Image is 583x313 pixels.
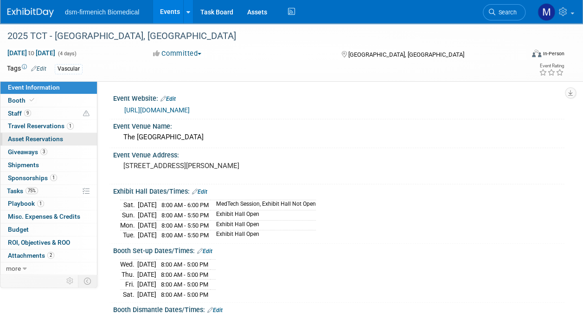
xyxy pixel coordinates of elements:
span: Playbook [8,200,44,207]
a: [URL][DOMAIN_NAME] [124,106,190,114]
span: 8:00 AM - 5:00 PM [161,291,208,298]
td: Sun. [120,210,138,221]
span: 8:00 AM - 5:50 PM [161,232,209,239]
span: (4 days) [57,51,77,57]
td: [DATE] [137,260,156,270]
img: ExhibitDay [7,8,54,17]
button: Committed [150,49,205,59]
div: Event Website: [113,91,564,104]
a: Event Information [0,81,97,94]
td: Tue. [120,230,138,240]
td: Exhibit Hall Open [211,210,316,221]
td: Tags [7,64,46,74]
td: [DATE] [137,289,156,299]
a: Budget [0,223,97,236]
i: Booth reservation complete [30,98,34,103]
span: 2 [47,252,54,259]
span: more [6,265,21,272]
img: Melanie Davison [538,3,555,21]
td: Exhibit Hall Open [211,220,316,230]
span: Tasks [7,187,38,195]
a: Tasks75% [0,185,97,197]
div: Booth Set-up Dates/Times: [113,244,564,256]
div: 2025 TCT - [GEOGRAPHIC_DATA], [GEOGRAPHIC_DATA] [4,28,517,45]
div: Vascular [55,64,83,74]
div: In-Person [543,50,564,57]
a: more [0,262,97,275]
span: Potential Scheduling Conflict -- at least one attendee is tagged in another overlapping event. [83,110,90,118]
span: Shipments [8,161,39,169]
td: Exhibit Hall Open [211,230,316,240]
span: Asset Reservations [8,135,63,143]
a: Misc. Expenses & Credits [0,210,97,223]
span: 1 [67,123,74,130]
span: 8:00 AM - 5:50 PM [161,212,209,219]
td: Fri. [120,280,137,290]
a: Edit [192,189,207,195]
td: Sat. [120,289,137,299]
a: Attachments2 [0,249,97,262]
span: 9 [24,110,31,117]
a: Search [483,4,525,20]
span: Budget [8,226,29,233]
span: 1 [37,200,44,207]
td: Toggle Event Tabs [78,275,97,287]
span: Search [495,9,517,16]
span: Giveaways [8,148,47,156]
a: ROI, Objectives & ROO [0,236,97,249]
td: [DATE] [138,230,157,240]
span: 8:00 AM - 5:00 PM [161,281,208,288]
div: Event Venue Address: [113,148,564,160]
div: Event Format [483,48,564,62]
td: Sat. [120,200,138,210]
div: The [GEOGRAPHIC_DATA] [120,130,557,144]
span: [DATE] [DATE] [7,49,56,57]
td: Personalize Event Tab Strip [62,275,78,287]
span: ROI, Objectives & ROO [8,239,70,246]
td: Mon. [120,220,138,230]
a: Playbook1 [0,197,97,210]
td: Thu. [120,269,137,280]
a: Shipments [0,159,97,171]
span: Misc. Expenses & Credits [8,213,80,220]
span: Attachments [8,252,54,259]
span: to [27,49,36,57]
span: Sponsorships [8,174,57,182]
td: [DATE] [138,200,157,210]
span: 1 [50,174,57,181]
span: 75% [26,187,38,194]
span: 8:00 AM - 5:00 PM [161,271,208,278]
img: Format-Inperson.png [532,50,541,57]
td: [DATE] [137,280,156,290]
span: Event Information [8,84,60,91]
a: Edit [160,96,176,102]
a: Giveaways3 [0,146,97,158]
a: Travel Reservations1 [0,120,97,132]
a: Edit [31,65,46,72]
a: Staff9 [0,107,97,120]
span: dsm-firmenich Biomedical [65,8,139,16]
td: [DATE] [138,220,157,230]
span: 8:00 AM - 6:00 PM [161,202,209,209]
pre: [STREET_ADDRESS][PERSON_NAME] [123,162,291,170]
span: 3 [40,148,47,155]
span: 8:00 AM - 5:50 PM [161,222,209,229]
a: Sponsorships1 [0,172,97,184]
div: Event Rating [539,64,564,68]
span: Staff [8,110,31,117]
td: Wed. [120,260,137,270]
span: [GEOGRAPHIC_DATA], [GEOGRAPHIC_DATA] [348,51,464,58]
span: 8:00 AM - 5:00 PM [161,261,208,268]
div: Exhibit Hall Dates/Times: [113,184,564,196]
a: Edit [197,248,212,254]
td: [DATE] [138,210,157,221]
span: Booth [8,97,36,104]
span: Travel Reservations [8,122,74,130]
a: Booth [0,94,97,107]
a: Asset Reservations [0,133,97,145]
td: [DATE] [137,269,156,280]
div: Event Venue Name: [113,119,564,131]
td: MedTech Session, Exhibit Hall Not Open [211,200,316,210]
